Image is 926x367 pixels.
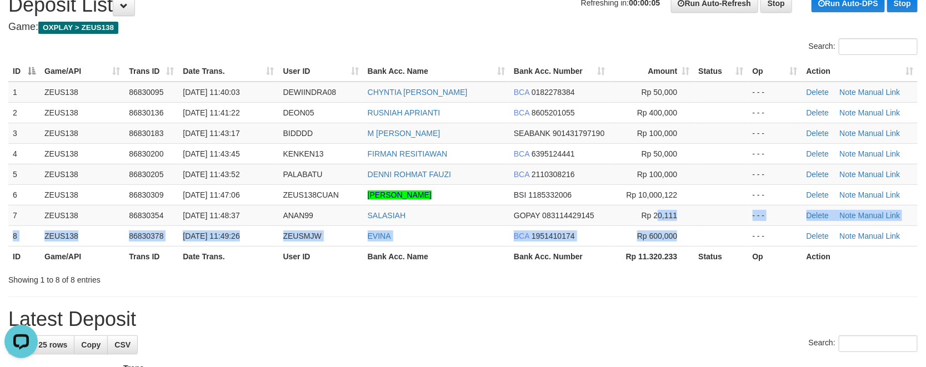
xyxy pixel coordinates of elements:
[542,211,594,220] span: Copy 083114429145 to clipboard
[40,143,124,164] td: ZEUS138
[637,170,677,179] span: Rp 100,000
[840,232,857,240] a: Note
[514,232,529,240] span: BCA
[509,246,609,267] th: Bank Acc. Number
[368,149,448,158] a: FIRMAN RESITIAWAN
[642,211,678,220] span: Rp 20,111
[368,108,441,117] a: RUSNIAH APRIANTI
[748,123,802,143] td: - - -
[839,335,918,352] input: Search:
[129,129,163,138] span: 86830183
[283,149,324,158] span: KENKEN13
[8,205,40,225] td: 7
[532,170,575,179] span: Copy 2110308216 to clipboard
[8,102,40,123] td: 2
[840,88,857,97] a: Note
[183,232,239,240] span: [DATE] 11:49:26
[124,246,178,267] th: Trans ID
[40,123,124,143] td: ZEUS138
[840,190,857,199] a: Note
[178,61,278,82] th: Date Trans.: activate to sort column ascending
[8,246,40,267] th: ID
[40,82,124,103] td: ZEUS138
[8,308,918,330] h1: Latest Deposit
[529,190,572,199] span: Copy 1185332006 to clipboard
[40,102,124,123] td: ZEUS138
[283,170,323,179] span: PALABATU
[609,61,694,82] th: Amount: activate to sort column ascending
[8,123,40,143] td: 3
[4,4,38,38] button: Open LiveChat chat widget
[283,108,314,117] span: DEON05
[8,184,40,205] td: 6
[8,82,40,103] td: 1
[807,211,829,220] a: Delete
[363,61,509,82] th: Bank Acc. Name: activate to sort column ascending
[840,149,857,158] a: Note
[8,225,40,246] td: 8
[809,335,918,352] label: Search:
[627,190,678,199] span: Rp 10,000,122
[858,129,900,138] a: Manual Link
[368,170,451,179] a: DENNI ROHMAT FAUZI
[183,190,239,199] span: [DATE] 11:47:06
[809,38,918,55] label: Search:
[40,164,124,184] td: ZEUS138
[368,88,468,97] a: CHYNTIA [PERSON_NAME]
[178,246,278,267] th: Date Trans.
[807,170,829,179] a: Delete
[279,61,363,82] th: User ID: activate to sort column ascending
[368,129,441,138] a: M [PERSON_NAME]
[129,232,163,240] span: 86830378
[748,61,802,82] th: Op: activate to sort column ascending
[609,246,694,267] th: Rp 11.320.233
[129,170,163,179] span: 86830205
[279,246,363,267] th: User ID
[807,108,829,117] a: Delete
[40,246,124,267] th: Game/API
[40,225,124,246] td: ZEUS138
[748,102,802,123] td: - - -
[40,61,124,82] th: Game/API: activate to sort column ascending
[802,246,918,267] th: Action
[858,232,900,240] a: Manual Link
[8,164,40,184] td: 5
[840,211,857,220] a: Note
[283,129,313,138] span: BIDDDD
[283,232,322,240] span: ZEUSMJW
[509,61,609,82] th: Bank Acc. Number: activate to sort column ascending
[129,108,163,117] span: 86830136
[129,88,163,97] span: 86830095
[283,211,313,220] span: ANAN99
[514,149,529,158] span: BCA
[38,22,118,34] span: OXPLAY > ZEUS138
[532,149,575,158] span: Copy 6395124441 to clipboard
[532,108,575,117] span: Copy 8605201055 to clipboard
[642,149,678,158] span: Rp 50,000
[514,211,540,220] span: GOPAY
[637,129,677,138] span: Rp 100,000
[514,190,527,199] span: BSI
[129,211,163,220] span: 86830354
[183,211,239,220] span: [DATE] 11:48:37
[553,129,604,138] span: Copy 901431797190 to clipboard
[514,129,550,138] span: SEABANK
[40,205,124,225] td: ZEUS138
[858,88,900,97] a: Manual Link
[858,170,900,179] a: Manual Link
[183,108,239,117] span: [DATE] 11:41:22
[858,149,900,158] a: Manual Link
[839,38,918,55] input: Search:
[81,340,101,349] span: Copy
[124,61,178,82] th: Trans ID: activate to sort column ascending
[840,129,857,138] a: Note
[807,190,829,199] a: Delete
[183,170,239,179] span: [DATE] 11:43:52
[107,335,138,354] a: CSV
[807,149,829,158] a: Delete
[858,108,900,117] a: Manual Link
[748,82,802,103] td: - - -
[748,246,802,267] th: Op
[363,246,509,267] th: Bank Acc. Name
[748,225,802,246] td: - - -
